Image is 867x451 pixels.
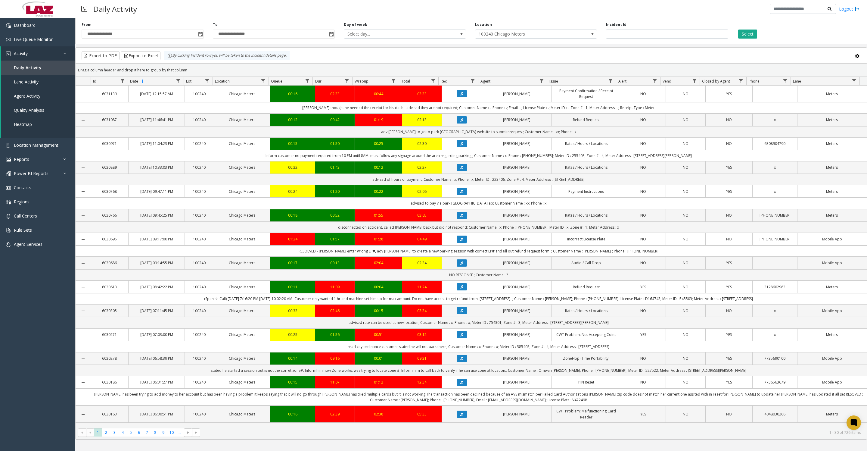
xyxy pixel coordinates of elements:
[14,51,28,56] span: Activity
[406,284,438,290] a: 11:24
[81,2,87,16] img: pageIcon
[359,117,398,123] a: 01:19
[359,91,398,97] a: 00:44
[274,308,311,314] a: 00:33
[188,308,210,314] a: 100240
[555,117,617,123] a: Refund Request
[406,117,438,123] a: 02:13
[406,308,438,314] div: 03:34
[801,308,863,314] a: Mobile App
[344,30,441,38] span: Select day...
[319,308,351,314] a: 02:46
[91,150,867,161] td: Inform customer no payment required from 10 PM until 8AM. must follow any signage around the area...
[6,214,11,219] img: 'icon'
[14,227,32,233] span: Rule Sets
[855,6,859,12] img: logout
[14,121,32,127] span: Heatmap
[683,284,688,290] span: NO
[274,332,311,337] a: 00:25
[555,284,617,290] a: Refund Request
[76,308,91,313] a: Collapse Details
[76,261,91,266] a: Collapse Details
[76,213,91,218] a: Collapse Details
[319,236,351,242] div: 01:57
[625,260,662,266] a: NO
[132,164,181,170] a: [DATE] 10:33:03 PM
[91,269,867,280] td: NO RESPONSE ; Customer Name : ?
[709,236,749,242] a: NO
[709,308,749,314] a: NO
[118,77,126,85] a: Id Filter Menu
[274,164,311,170] div: 00:32
[683,213,688,218] span: NO
[486,260,548,266] a: [PERSON_NAME]
[6,228,11,233] img: 'icon'
[756,189,793,194] a: x
[76,237,91,242] a: Collapse Details
[486,141,548,146] a: [PERSON_NAME]
[359,308,398,314] a: 00:15
[486,308,548,314] a: [PERSON_NAME]
[538,77,546,85] a: Agent Filter Menu
[319,91,351,97] div: 02:33
[274,212,311,218] a: 00:18
[167,53,172,58] img: infoIcon.svg
[274,117,311,123] a: 00:12
[801,117,863,123] a: Meters
[359,212,398,218] div: 01:55
[274,260,311,266] a: 00:17
[319,141,351,146] a: 01:50
[726,284,732,290] span: YES
[756,284,793,290] a: 3128602963
[406,212,438,218] a: 03:05
[801,284,863,290] a: Meters
[218,189,266,194] a: Chicago Meters
[486,91,548,97] a: [PERSON_NAME]
[406,260,438,266] div: 02:34
[607,77,615,85] a: Issue Filter Menu
[274,91,311,97] a: 00:16
[756,212,793,218] a: [PHONE_NUMBER]
[359,189,398,194] div: 00:22
[486,212,548,218] a: [PERSON_NAME]
[132,308,181,314] a: [DATE] 07:11:45 PM
[188,117,210,123] a: 100240
[6,143,11,148] img: 'icon'
[406,91,438,97] div: 03:33
[94,141,125,146] a: 6030971
[6,186,11,190] img: 'icon'
[406,236,438,242] div: 04:49
[359,260,398,266] div: 02:04
[6,23,11,28] img: 'icon'
[801,141,863,146] a: Meters
[6,52,11,56] img: 'icon'
[406,141,438,146] div: 02:30
[756,91,793,97] a: .
[203,77,211,85] a: Lot Filter Menu
[132,260,181,266] a: [DATE] 09:14:55 PM
[1,89,75,103] a: Agent Activity
[188,141,210,146] a: 100240
[274,236,311,242] a: 01:24
[555,212,617,218] a: Rates / Hours / Locations
[475,22,492,27] label: Location
[709,117,749,123] a: NO
[14,156,29,162] span: Reports
[737,77,745,85] a: Closed by Agent Filter Menu
[1,46,75,61] a: Activity
[218,260,266,266] a: Chicago Meters
[839,6,859,12] a: Logout
[82,22,92,27] label: From
[406,189,438,194] div: 02:06
[670,189,702,194] a: NO
[670,260,702,266] a: NO
[274,189,311,194] a: 00:24
[801,164,863,170] a: Meters
[132,91,181,97] a: [DATE] 12:15:57 AM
